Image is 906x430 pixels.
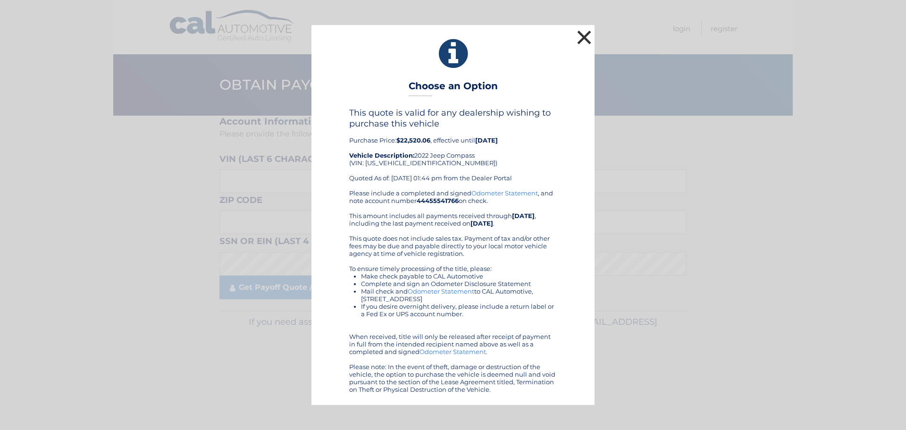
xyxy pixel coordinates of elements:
div: Purchase Price: , effective until 2022 Jeep Compass (VIN: [US_VEHICLE_IDENTIFICATION_NUMBER]) Quo... [349,108,557,189]
b: [DATE] [470,219,493,227]
li: Mail check and to CAL Automotive, [STREET_ADDRESS] [361,287,557,303]
b: $22,520.06 [396,136,430,144]
a: Odometer Statement [471,189,538,197]
li: Complete and sign an Odometer Disclosure Statement [361,280,557,287]
li: If you desire overnight delivery, please include a return label or a Fed Ex or UPS account number. [361,303,557,318]
strong: Vehicle Description: [349,152,414,159]
a: Odometer Statement [419,348,486,355]
b: [DATE] [475,136,498,144]
h3: Choose an Option [409,80,498,97]
div: Please include a completed and signed , and note account number on check. This amount includes al... [349,189,557,393]
b: 44455541766 [417,197,459,204]
h4: This quote is valid for any dealership wishing to purchase this vehicle [349,108,557,128]
a: Odometer Statement [408,287,474,295]
button: × [575,28,594,47]
li: Make check payable to CAL Automotive [361,272,557,280]
b: [DATE] [512,212,535,219]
